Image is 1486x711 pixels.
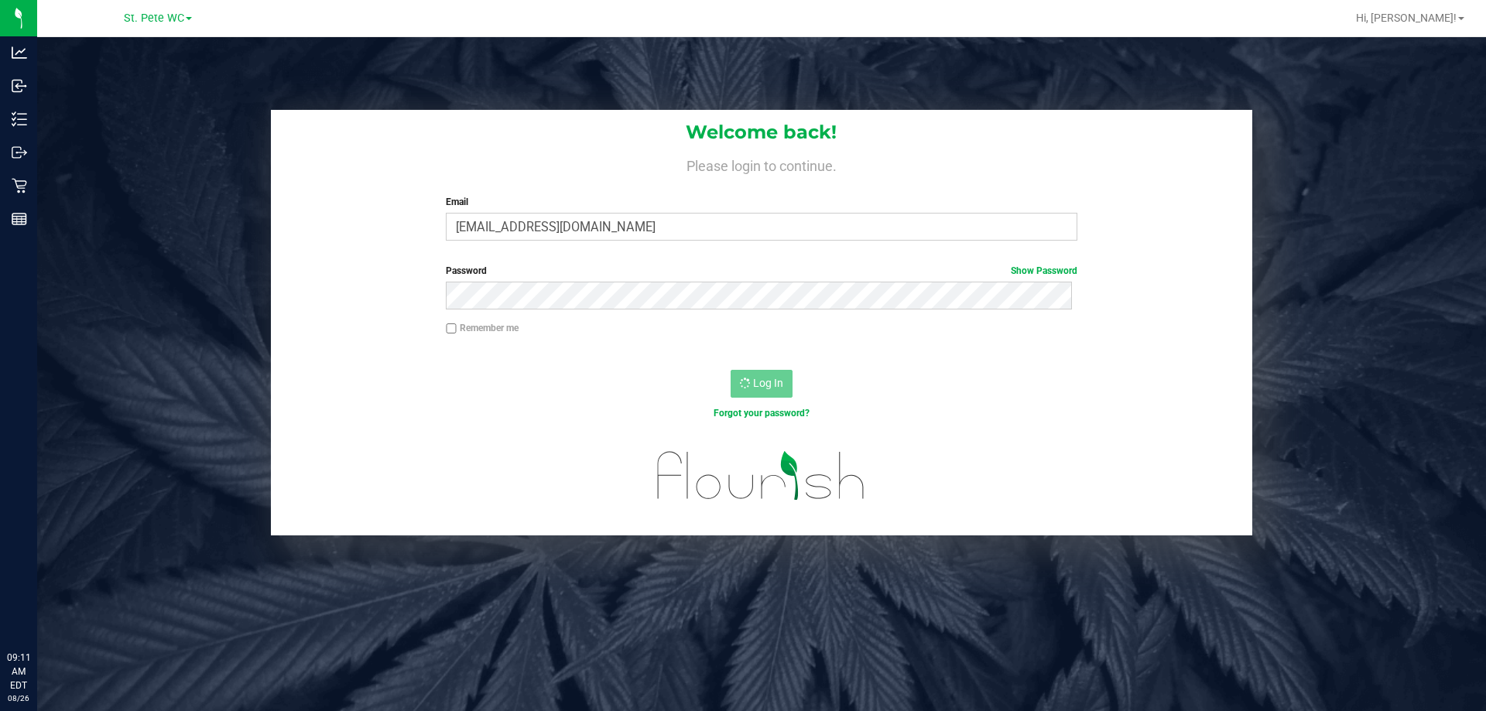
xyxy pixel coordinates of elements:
[12,111,27,127] inline-svg: Inventory
[7,651,30,692] p: 09:11 AM EDT
[12,145,27,160] inline-svg: Outbound
[1011,265,1077,276] a: Show Password
[446,265,487,276] span: Password
[753,377,783,389] span: Log In
[446,195,1077,209] label: Email
[446,321,519,335] label: Remember me
[639,436,884,515] img: flourish_logo.svg
[12,78,27,94] inline-svg: Inbound
[1356,12,1457,24] span: Hi, [PERSON_NAME]!
[12,45,27,60] inline-svg: Analytics
[731,370,793,398] button: Log In
[7,692,30,704] p: 08/26
[714,408,810,419] a: Forgot your password?
[12,211,27,227] inline-svg: Reports
[271,155,1252,173] h4: Please login to continue.
[124,12,184,25] span: St. Pete WC
[12,178,27,193] inline-svg: Retail
[446,323,457,334] input: Remember me
[271,122,1252,142] h1: Welcome back!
